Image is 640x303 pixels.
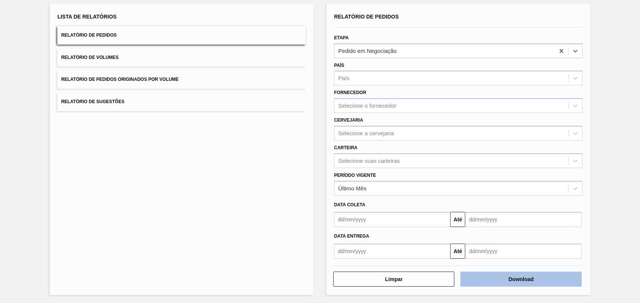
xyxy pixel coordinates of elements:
[338,48,397,54] div: Pedido em Negociação
[450,212,465,227] button: Até
[460,272,582,287] button: Download
[57,48,306,67] button: Relatório de Volumes
[338,75,350,82] div: País
[61,32,117,38] span: Relatório de Pedidos
[333,272,454,287] button: Limpar
[334,212,450,227] input: dd/mm/yyyy
[61,99,124,104] span: Relatório de Sugestões
[465,212,582,227] input: dd/mm/yyyy
[450,244,465,259] button: Até
[338,185,367,192] div: Último Mês
[334,63,344,68] label: País
[57,14,117,20] span: Lista de Relatórios
[334,35,349,40] label: Etapa
[334,244,450,259] input: dd/mm/yyyy
[338,130,394,136] div: Selecione a cervejaria
[334,145,358,150] label: Carteira
[57,93,306,111] button: Relatório de Sugestões
[57,26,306,45] button: Relatório de Pedidos
[334,117,363,123] label: Cervejaria
[57,70,306,89] button: Relatório de Pedidos Originados por Volume
[465,244,582,259] input: dd/mm/yyyy
[334,233,369,239] span: Data entrega
[334,202,365,207] span: Data coleta
[334,173,376,178] label: Período Vigente
[61,77,179,82] span: Relatório de Pedidos Originados por Volume
[334,90,366,95] label: Fornecedor
[338,158,400,164] div: Selecione suas carteiras
[338,103,396,109] div: Selecione o fornecedor
[61,55,118,60] span: Relatório de Volumes
[334,14,399,20] span: Relatório de Pedidos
